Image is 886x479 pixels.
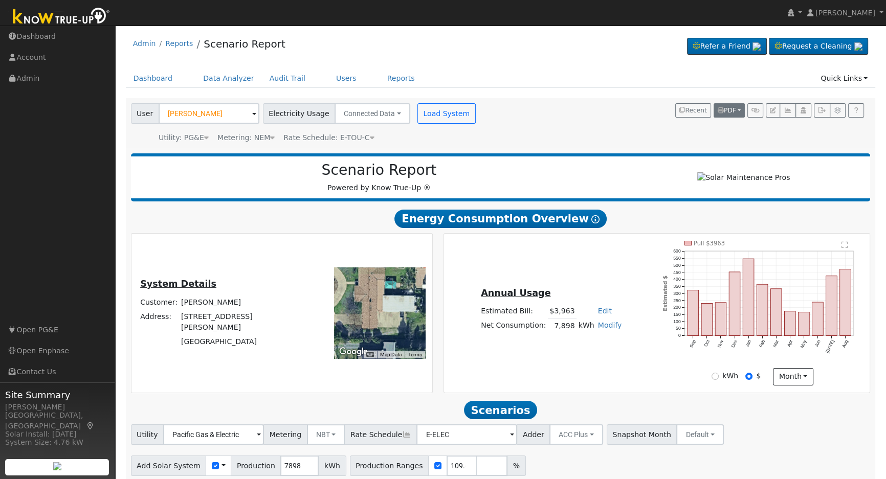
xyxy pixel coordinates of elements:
[773,368,813,385] button: month
[841,339,849,348] text: Aug
[770,289,782,336] rect: onclick=""
[673,305,681,310] text: 200
[133,39,156,48] a: Admin
[159,103,259,124] input: Select a User
[337,345,370,358] a: Open this area in Google Maps (opens a new window)
[262,69,313,88] a: Audit Trail
[195,69,262,88] a: Data Analyzer
[5,429,109,440] div: Solar Install: [DATE]
[673,270,681,275] text: 450
[676,424,724,445] button: Default
[673,248,681,254] text: 600
[318,455,346,476] span: kWh
[766,103,780,118] button: Edit User
[380,351,402,358] button: Map Data
[769,38,868,55] a: Request a Cleaning
[366,351,373,358] button: Keyboard shortcuts
[139,309,180,334] td: Address:
[678,333,681,338] text: 0
[131,455,207,476] span: Add Solar System
[380,69,423,88] a: Reports
[701,304,713,336] rect: onclick=""
[743,259,754,335] rect: onclick=""
[408,352,422,357] a: Terms (opens in new tab)
[716,339,724,349] text: Nov
[283,133,374,142] span: Alias: HETOUC
[231,455,281,476] span: Production
[784,311,795,336] rect: onclick=""
[703,339,711,348] text: Oct
[786,339,794,348] text: Apr
[780,103,795,118] button: Multi-Series Graph
[577,318,596,333] td: kWh
[328,69,364,88] a: Users
[854,42,862,51] img: retrieve
[812,302,824,336] rect: onclick=""
[8,6,115,29] img: Know True-Up
[842,241,849,248] text: 
[263,424,307,445] span: Metering
[5,410,109,431] div: [GEOGRAPHIC_DATA], [GEOGRAPHIC_DATA]
[140,279,216,289] u: System Details
[5,388,109,402] span: Site Summary
[549,424,603,445] button: ACC Plus
[757,284,768,335] rect: onclick=""
[180,309,301,334] td: [STREET_ADDRESS][PERSON_NAME]
[673,284,681,289] text: 350
[661,276,668,311] text: Estimated $
[673,298,681,303] text: 250
[815,9,875,17] span: [PERSON_NAME]
[5,402,109,413] div: [PERSON_NAME]
[307,424,345,445] button: NBT
[745,373,752,380] input: $
[464,401,537,419] span: Scenarios
[729,272,740,336] rect: onclick=""
[673,291,681,296] text: 300
[479,318,548,333] td: Net Consumption:
[795,103,811,118] button: Login As
[675,103,711,118] button: Recent
[53,462,61,470] img: retrieve
[180,295,301,309] td: [PERSON_NAME]
[694,240,725,247] text: Pull $3963
[517,424,550,445] span: Adder
[139,295,180,309] td: Customer:
[204,38,285,50] a: Scenario Report
[86,422,95,430] a: Map
[697,172,790,183] img: Solar Maintenance Pros
[848,103,864,118] a: Help Link
[350,455,429,476] span: Production Ranges
[673,277,681,282] text: 400
[715,303,726,336] rect: onclick=""
[416,424,517,445] input: Select a Rate Schedule
[718,107,736,114] span: PDF
[758,339,766,348] text: Feb
[180,335,301,349] td: [GEOGRAPHIC_DATA]
[814,103,830,118] button: Export Interval Data
[507,455,525,476] span: %
[722,371,738,381] label: kWh
[676,326,681,331] text: 50
[417,103,476,124] button: Load System
[772,339,780,348] text: Mar
[131,424,164,445] span: Utility
[337,345,370,358] img: Google
[548,318,577,333] td: 7,898
[673,319,681,324] text: 100
[730,339,738,349] text: Dec
[799,312,810,336] rect: onclick=""
[673,256,681,261] text: 550
[548,304,577,318] td: $3,963
[136,162,623,193] div: Powered by Know True-Up ®
[688,290,699,336] rect: onclick=""
[481,288,550,298] u: Annual Usage
[747,103,763,118] button: Generate Report Link
[335,103,410,124] button: Connected Data
[126,69,181,88] a: Dashboard
[714,103,745,118] button: PDF
[840,269,851,335] rect: onclick=""
[159,132,209,143] div: Utility: PG&E
[813,69,875,88] a: Quick Links
[752,42,761,51] img: retrieve
[131,103,159,124] span: User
